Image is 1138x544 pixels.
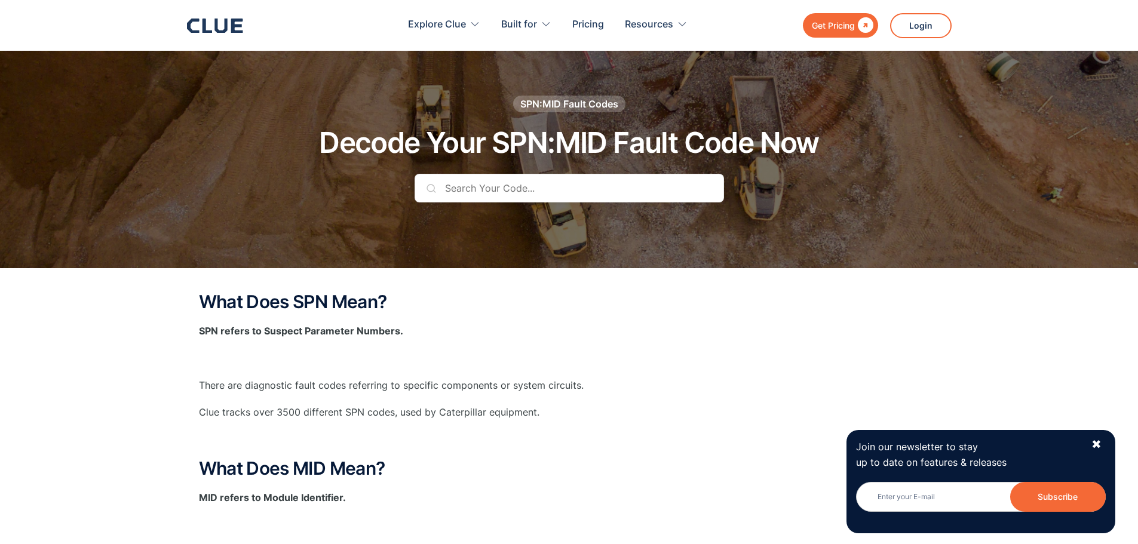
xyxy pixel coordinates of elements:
div: Resources [625,6,688,44]
form: Newsletter [856,482,1106,524]
p: ‍ [199,432,940,447]
input: Enter your E-mail [856,482,1106,512]
p: Join our newsletter to stay up to date on features & releases [856,439,1081,469]
a: Pricing [572,6,604,44]
div:  [855,18,873,33]
div: Built for [501,6,551,44]
p: Clue tracks over 3500 different SPN codes, used by Caterpillar equipment. [199,405,940,420]
div: Built for [501,6,537,44]
div: ✖ [1091,437,1102,452]
input: Subscribe [1010,482,1106,512]
h2: What Does MID Mean? [199,459,940,478]
p: There are diagnostic fault codes referring to specific components or system circuits. [199,378,940,393]
div: Explore Clue [408,6,480,44]
strong: MID refers to Module Identifier. [199,491,346,503]
a: Login [890,13,952,38]
input: Search Your Code... [415,174,724,202]
p: ‍ [199,351,940,365]
div: Get Pricing [812,18,855,33]
a: Get Pricing [803,13,878,38]
div: SPN:MID Fault Codes [520,97,618,110]
strong: SPN refers to Suspect Parameter Numbers. [199,325,403,337]
div: Explore Clue [408,6,466,44]
div: Resources [625,6,673,44]
h1: Decode Your SPN:MID Fault Code Now [319,127,819,159]
h2: What Does SPN Mean? [199,292,940,312]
